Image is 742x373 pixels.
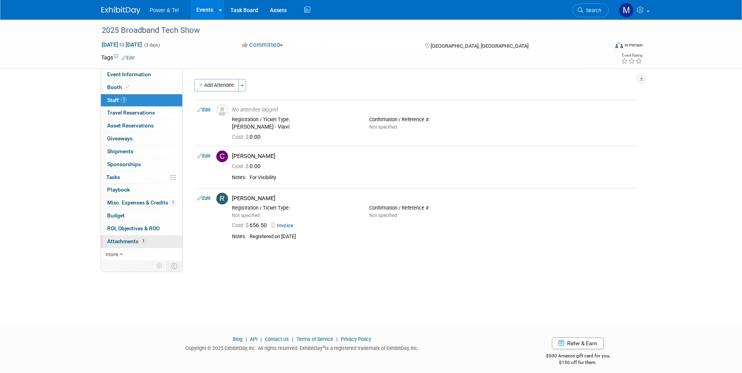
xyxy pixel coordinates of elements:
span: Travel Reservations [107,109,155,116]
span: 1 [140,238,146,244]
a: Misc. Expenses & Credits1 [101,197,182,209]
span: to [118,41,126,48]
span: | [334,336,340,342]
a: API [250,336,257,342]
div: Notes: [232,174,246,181]
span: Playbook [107,186,130,193]
span: Cost: $ [232,134,250,140]
a: Sponsorships [101,158,182,171]
span: ROI, Objectives & ROO [107,225,160,231]
span: more [106,251,118,257]
span: 656.50 [232,222,270,228]
a: Event Information [101,68,182,81]
span: Cost: $ [232,163,250,169]
button: Add Attendee [194,79,239,91]
div: [PERSON_NAME] [232,195,632,202]
span: Search [583,7,601,13]
a: Shipments [101,145,182,158]
a: Contact Us [265,336,289,342]
div: [PERSON_NAME] - Viavi [232,124,358,131]
a: Tasks [101,171,182,184]
div: Event Format [562,41,643,52]
div: $150 off for them. [515,359,641,366]
span: [DATE] [DATE] [101,41,142,48]
img: Format-Inperson.png [615,42,623,48]
i: Booth reservation complete [126,85,129,89]
td: Tags [101,54,135,61]
span: Giveaways [107,135,133,142]
span: Asset Reservations [107,122,154,129]
td: Personalize Event Tab Strip [153,261,167,271]
a: Invoice [271,222,296,228]
div: Registered on [DATE] [250,233,632,240]
a: Asset Reservations [101,120,182,132]
span: Budget [107,212,125,219]
a: more [101,248,182,261]
a: Blog [233,336,243,342]
span: 0.00 [232,134,264,140]
img: Unassigned-User-Icon.png [216,104,228,116]
span: 1 [170,200,176,206]
a: Travel Reservations [101,107,182,119]
img: R.jpg [216,193,228,204]
div: [PERSON_NAME] [232,152,632,160]
div: In-Person [624,42,643,48]
span: Power & Tel [150,7,179,13]
span: [GEOGRAPHIC_DATA], [GEOGRAPHIC_DATA] [431,43,528,49]
div: Confirmation / Reference #: [369,205,495,211]
div: $500 Amazon gift card for you, [515,348,641,366]
span: Shipments [107,148,133,154]
span: Event Information [107,71,151,77]
a: Terms of Service [296,336,333,342]
span: Cost: $ [232,222,250,228]
a: ROI, Objectives & ROO [101,222,182,235]
div: Notes: [232,233,246,240]
a: Booth [101,81,182,94]
img: C.jpg [216,151,228,162]
a: Edit [198,107,210,113]
a: Refer & Earn [552,337,604,349]
span: Staff [107,97,127,103]
a: Giveaways [101,133,182,145]
td: Toggle Event Tabs [166,261,182,271]
div: No attendee tagged [232,106,632,113]
sup: ® [322,345,325,349]
span: (3 days) [144,43,160,48]
a: Privacy Policy [341,336,371,342]
div: Registration / Ticket Type: [232,205,358,211]
a: Edit [198,195,210,201]
div: Copyright © 2025 ExhibitDay, Inc. All rights reserved. ExhibitDay is a registered trademark of Ex... [101,343,503,352]
span: Attachments [107,238,146,244]
span: Misc. Expenses & Credits [107,199,176,206]
div: Event Rating [621,54,642,57]
div: 2025 Broadband Tech Show [99,23,597,38]
span: | [290,336,295,342]
div: Confirmation / Reference #: [369,117,495,123]
a: Search [573,4,609,17]
span: Not specified [369,124,397,130]
a: Edit [198,153,210,159]
a: Budget [101,210,182,222]
button: Committed [239,41,286,49]
span: | [259,336,264,342]
div: Registration / Ticket Type: [232,117,358,123]
span: Sponsorships [107,161,141,167]
span: Tasks [106,174,120,180]
img: ExhibitDay [101,7,140,14]
span: Not specified [369,213,397,218]
span: 3 [121,97,127,103]
span: Booth [107,84,131,90]
span: | [244,336,249,342]
img: Madalyn Bobbitt [619,3,634,18]
a: Edit [122,55,135,61]
span: Not specified [232,213,260,218]
div: For Visibility [250,174,632,181]
span: 0.00 [232,163,264,169]
a: Staff3 [101,94,182,107]
a: Playbook [101,184,182,196]
a: Attachments1 [101,235,182,248]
